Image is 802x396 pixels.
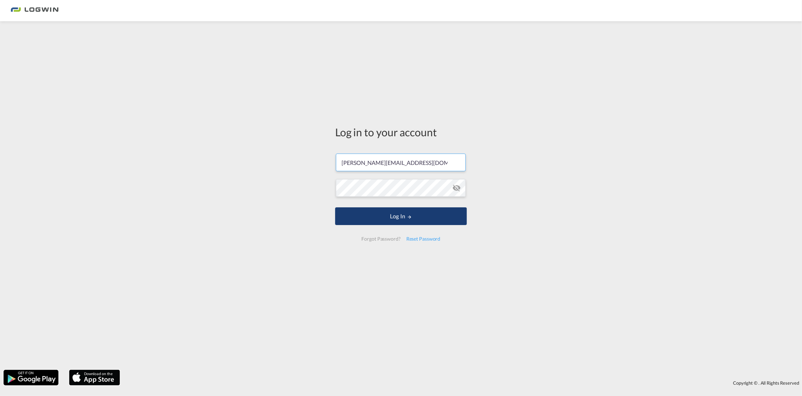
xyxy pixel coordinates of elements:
[403,233,443,245] div: Reset Password
[359,233,403,245] div: Forgot Password?
[335,207,467,225] button: LOGIN
[11,3,58,19] img: 2761ae10d95411efa20a1f5e0282d2d7.png
[3,369,59,386] img: google.png
[124,377,802,389] div: Copyright © . All Rights Reserved
[68,369,121,386] img: apple.png
[335,125,467,139] div: Log in to your account
[452,184,461,192] md-icon: icon-eye-off
[336,154,466,171] input: Enter email/phone number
